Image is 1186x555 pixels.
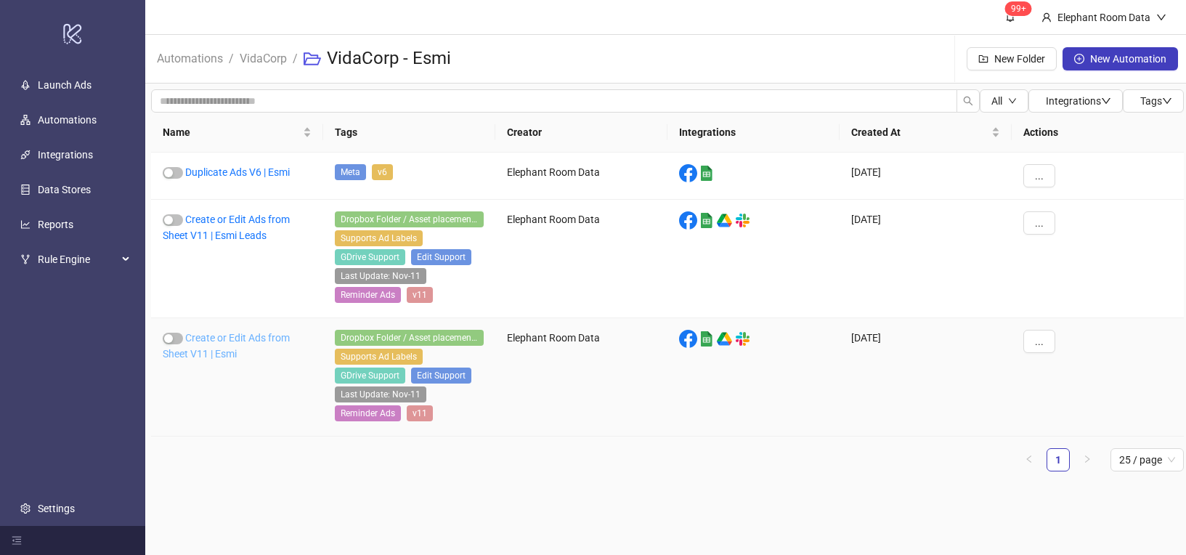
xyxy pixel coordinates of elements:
[1035,336,1044,347] span: ...
[1008,97,1017,105] span: down
[151,113,323,153] th: Name
[38,114,97,126] a: Automations
[851,124,988,140] span: Created At
[229,36,234,82] li: /
[237,49,290,65] a: VidaCorp
[840,200,1012,318] div: [DATE]
[154,49,226,65] a: Automations
[38,503,75,514] a: Settings
[335,368,405,384] span: GDrive Support
[1123,89,1184,113] button: Tagsdown
[980,89,1028,113] button: Alldown
[840,153,1012,200] div: [DATE]
[185,166,290,178] a: Duplicate Ads V6 | Esmi
[1052,9,1156,25] div: Elephant Room Data
[1047,449,1069,471] a: 1
[1025,455,1033,463] span: left
[495,318,667,437] div: Elephant Room Data
[1140,95,1172,107] span: Tags
[1090,53,1166,65] span: New Automation
[1028,89,1123,113] button: Integrationsdown
[163,214,290,241] a: Create or Edit Ads from Sheet V11 | Esmi Leads
[495,153,667,200] div: Elephant Room Data
[994,53,1045,65] span: New Folder
[304,50,321,68] span: folder-open
[38,149,93,161] a: Integrations
[1012,113,1184,153] th: Actions
[20,254,31,264] span: fork
[335,386,426,402] span: Last Update: Nov-11
[1162,96,1172,106] span: down
[327,47,451,70] h3: VidaCorp - Esmi
[335,164,366,180] span: Meta
[1005,12,1015,22] span: bell
[1023,164,1055,187] button: ...
[12,535,22,546] span: menu-fold
[1076,448,1099,471] li: Next Page
[1046,95,1111,107] span: Integrations
[38,245,118,274] span: Rule Engine
[335,349,423,365] span: Supports Ad Labels
[323,113,495,153] th: Tags
[38,219,73,230] a: Reports
[335,330,484,346] span: Dropbox Folder / Asset placement detection
[1018,448,1041,471] button: left
[1156,12,1166,23] span: down
[1063,47,1178,70] button: New Automation
[978,54,988,64] span: folder-add
[293,36,298,82] li: /
[335,268,426,284] span: Last Update: Nov-11
[372,164,393,180] span: v6
[335,230,423,246] span: Supports Ad Labels
[1119,449,1175,471] span: 25 / page
[963,96,973,106] span: search
[1005,1,1032,16] sup: 1646
[38,79,92,91] a: Launch Ads
[1023,211,1055,235] button: ...
[840,113,1012,153] th: Created At
[335,249,405,265] span: GDrive Support
[495,113,667,153] th: Creator
[163,124,300,140] span: Name
[38,184,91,195] a: Data Stores
[1101,96,1111,106] span: down
[1018,448,1041,471] li: Previous Page
[335,405,401,421] span: Reminder Ads
[335,287,401,303] span: Reminder Ads
[1041,12,1052,23] span: user
[667,113,840,153] th: Integrations
[1035,217,1044,229] span: ...
[407,287,433,303] span: v11
[967,47,1057,70] button: New Folder
[1110,448,1184,471] div: Page Size
[840,318,1012,437] div: [DATE]
[411,249,471,265] span: Edit Support
[335,211,484,227] span: Dropbox Folder / Asset placement detection
[495,200,667,318] div: Elephant Room Data
[1023,330,1055,353] button: ...
[1076,448,1099,471] button: right
[1047,448,1070,471] li: 1
[407,405,433,421] span: v11
[1074,54,1084,64] span: plus-circle
[163,332,290,360] a: Create or Edit Ads from Sheet V11 | Esmi
[411,368,471,384] span: Edit Support
[991,95,1002,107] span: All
[1035,170,1044,182] span: ...
[1083,455,1092,463] span: right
